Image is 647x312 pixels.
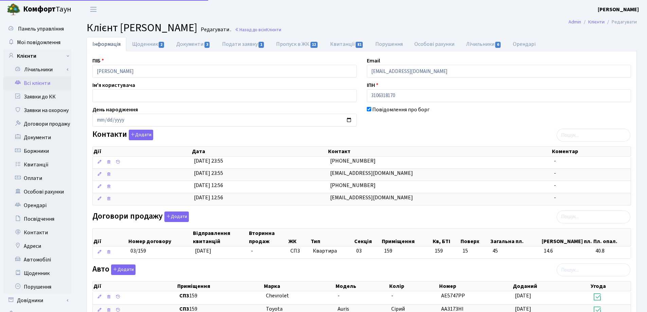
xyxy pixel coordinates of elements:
[354,228,381,246] th: Секція
[372,106,430,114] label: Повідомлення про борг
[194,169,223,177] span: [DATE] 23:55
[490,228,541,246] th: Загальна пл.
[8,63,71,76] a: Лічильники
[17,39,60,46] span: Мої повідомлення
[370,37,409,51] a: Порушення
[3,212,71,226] a: Посвідчення
[598,5,639,14] a: [PERSON_NAME]
[515,292,531,299] span: [DATE]
[3,158,71,171] a: Квитанції
[263,281,335,291] th: Марка
[338,292,340,299] span: -
[438,281,512,291] th: Номер
[109,263,136,275] a: Додати
[179,292,189,299] b: СП3
[3,144,71,158] a: Боржники
[595,247,628,255] span: 40.8
[194,157,223,165] span: [DATE] 23:55
[170,37,216,51] a: Документи
[92,106,138,114] label: День народження
[381,228,432,246] th: Приміщення
[3,239,71,253] a: Адреси
[288,228,310,246] th: ЖК
[554,157,556,165] span: -
[266,26,281,33] span: Клієнти
[541,228,593,246] th: [PERSON_NAME] пл.
[127,129,153,141] a: Додати
[93,228,128,246] th: Дії
[3,90,71,104] a: Заявки до КК
[290,247,308,255] span: СП3
[93,147,191,156] th: Дії
[3,117,71,131] a: Договори продажу
[87,20,197,36] span: Клієнт [PERSON_NAME]
[93,281,177,291] th: Дії
[199,26,231,33] small: Редагувати .
[266,292,289,299] span: Chevrolet
[330,194,413,201] span: [EMAIL_ADDRESS][DOMAIN_NAME]
[3,131,71,144] a: Документи
[356,42,363,48] span: 81
[3,22,71,36] a: Панель управління
[87,37,126,51] a: Інформація
[191,147,327,156] th: Дата
[111,264,136,275] button: Авто
[192,228,249,246] th: Відправлення квитанцій
[463,247,487,255] span: 15
[126,37,170,51] a: Щоденник
[327,147,551,156] th: Контакт
[313,247,351,255] span: Квартира
[85,4,102,15] button: Переключити навігацію
[557,210,630,223] input: Пошук...
[18,25,64,33] span: Панель управління
[3,294,71,307] a: Довідники
[335,281,389,291] th: Модель
[544,247,590,255] span: 14.6
[23,4,71,15] span: Таун
[310,228,353,246] th: Тип
[391,292,393,299] span: -
[384,247,392,255] span: 159
[310,42,318,48] span: 12
[129,130,153,140] button: Контакти
[194,194,223,201] span: [DATE] 12:56
[367,81,378,89] label: ІПН
[557,263,630,276] input: Пошук...
[551,147,631,156] th: Коментар
[330,169,413,177] span: [EMAIL_ADDRESS][DOMAIN_NAME]
[177,281,263,291] th: Приміщення
[558,15,647,29] nav: breadcrumb
[92,212,189,222] label: Договори продажу
[164,212,189,222] button: Договори продажу
[554,194,556,201] span: -
[159,42,164,48] span: 2
[3,185,71,199] a: Особові рахунки
[235,26,281,33] a: Назад до всіхКлієнти
[330,157,376,165] span: [PHONE_NUMBER]
[7,3,20,16] img: logo.png
[356,247,362,255] span: 03
[460,37,507,51] a: Лічильники
[258,42,264,48] span: 1
[270,37,324,51] a: Пропуск в ЖК
[128,228,192,246] th: Номер договору
[204,42,210,48] span: 3
[569,18,581,25] a: Admin
[554,169,556,177] span: -
[251,247,253,255] span: -
[3,76,71,90] a: Всі клієнти
[3,267,71,280] a: Щоденник
[92,130,153,140] label: Контакти
[3,253,71,267] a: Автомобілі
[216,37,270,51] a: Подати заявку
[179,292,260,300] span: 159
[130,247,146,255] span: 03/159
[195,247,211,255] span: [DATE]
[441,292,465,299] span: AE5747PP
[389,281,438,291] th: Колір
[432,228,460,246] th: Кв, БТІ
[92,57,104,65] label: ПІБ
[92,264,136,275] label: Авто
[3,199,71,212] a: Орендарі
[3,104,71,117] a: Заявки на охорону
